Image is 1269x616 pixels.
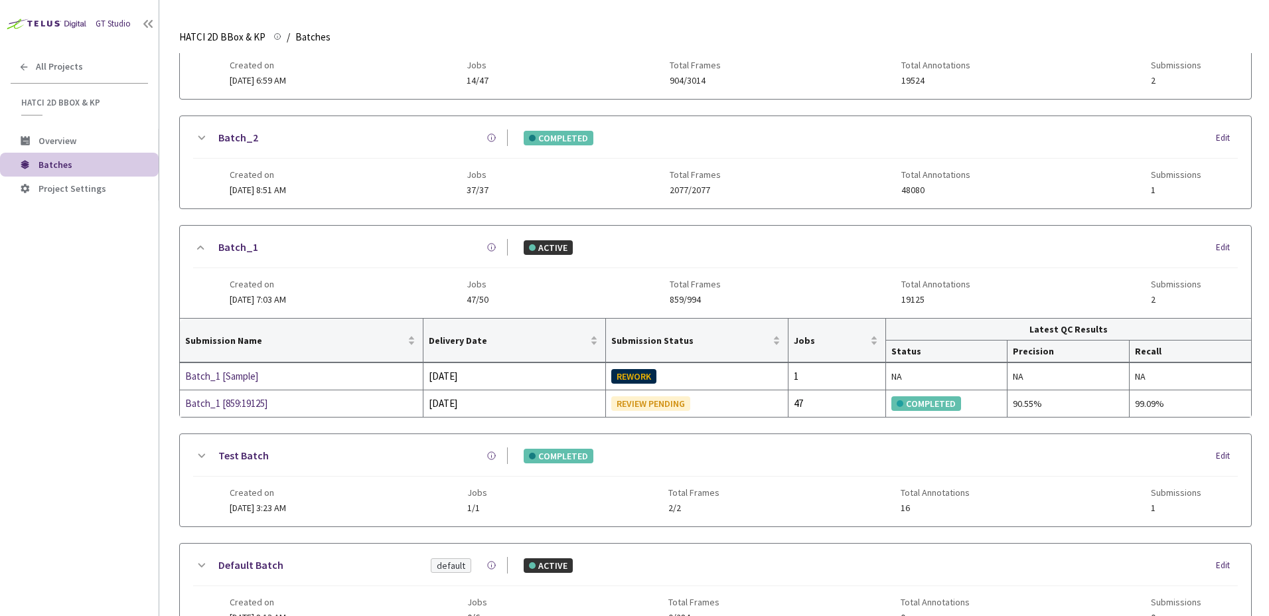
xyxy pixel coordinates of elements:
span: 1 [1151,503,1201,513]
span: Delivery Date [429,335,587,346]
span: Total Frames [668,597,719,607]
th: Jobs [788,319,886,362]
div: 99.09% [1135,396,1246,411]
span: [DATE] 7:03 AM [230,293,286,305]
a: Batch_1 [859:19125] [185,396,326,412]
span: 16 [901,503,970,513]
span: 14/47 [467,76,488,86]
div: ACTIVE [524,240,573,255]
div: Edit [1216,559,1238,572]
span: Created on [230,169,286,180]
span: Submissions [1151,169,1201,180]
th: Latest QC Results [886,319,1251,341]
span: Total Frames [670,279,721,289]
div: Edit [1216,449,1238,463]
th: Submission Status [606,319,788,362]
span: [DATE] 8:51 AM [230,184,286,196]
div: ACTIVE [524,558,573,573]
span: Jobs [467,597,487,607]
span: 47/50 [467,295,488,305]
div: NA [891,369,1002,384]
th: Precision [1008,341,1129,362]
div: COMPLETED [891,396,961,411]
span: Total Frames [670,169,721,180]
span: 2 [1151,76,1201,86]
span: Total Annotations [901,279,970,289]
span: Batches [38,159,72,171]
span: Total Frames [668,487,719,498]
div: REVIEW PENDING [611,396,690,411]
span: 48080 [901,185,970,195]
th: Submission Name [180,319,423,362]
a: Test Batch [218,447,269,464]
a: Batch_1 [218,239,258,256]
div: NA [1135,369,1246,384]
div: [DATE] [429,396,600,412]
span: 19524 [901,76,970,86]
a: Default Batch [218,557,283,574]
span: [DATE] 6:59 AM [230,74,286,86]
span: Project Settings [38,183,106,194]
span: Total Frames [670,60,721,70]
span: Batches [295,29,331,45]
span: HATCI 2D BBox & KP [21,97,140,108]
div: 47 [794,396,880,412]
div: [DATE] [429,368,600,384]
div: default [437,559,465,572]
span: HATCI 2D BBox & KP [179,29,265,45]
span: Submissions [1151,487,1201,498]
th: Recall [1130,341,1251,362]
span: Total Annotations [901,60,970,70]
span: Total Annotations [901,597,970,607]
span: 19125 [901,295,970,305]
span: Total Annotations [901,169,970,180]
a: Batch_1 [Sample] [185,368,326,384]
div: NA [1013,369,1123,384]
span: Created on [230,597,286,607]
span: [DATE] 3:23 AM [230,502,286,514]
div: Batch_1ACTIVEEditCreated on[DATE] 7:03 AMJobs47/50Total Frames859/994Total Annotations19125Submis... [180,226,1251,318]
div: GT Studio [96,18,131,31]
span: Total Annotations [901,487,970,498]
a: Batch_2 [218,129,258,146]
th: Delivery Date [423,319,606,362]
th: Status [886,341,1008,362]
span: 2 [1151,295,1201,305]
span: 2/2 [668,503,719,513]
div: Batch_2COMPLETEDEditCreated on[DATE] 8:51 AMJobs37/37Total Frames2077/2077Total Annotations48080S... [180,116,1251,208]
span: Submission Name [185,335,405,346]
span: 37/37 [467,185,488,195]
span: Jobs [467,279,488,289]
span: Created on [230,487,286,498]
span: 1 [1151,185,1201,195]
span: Submissions [1151,597,1201,607]
div: REWORK [611,369,656,384]
div: Edit [1216,241,1238,254]
div: Test BatchCOMPLETEDEditCreated on[DATE] 3:23 AMJobs1/1Total Frames2/2Total Annotations16Submissions1 [180,434,1251,526]
div: Edit [1216,131,1238,145]
span: Submissions [1151,279,1201,289]
li: / [287,29,290,45]
div: COMPLETED [524,449,593,463]
span: Jobs [467,60,488,70]
span: Created on [230,279,286,289]
span: 1/1 [467,503,487,513]
div: 1 [794,368,880,384]
span: Overview [38,135,76,147]
div: COMPLETED [524,131,593,145]
span: 904/3014 [670,76,721,86]
span: Jobs [467,487,487,498]
span: Jobs [467,169,488,180]
div: Batch_3ACTIVEEditCreated on[DATE] 6:59 AMJobs14/47Total Frames904/3014Total Annotations19524Submi... [180,7,1251,99]
span: All Projects [36,61,83,72]
span: Submissions [1151,60,1201,70]
div: 90.55% [1013,396,1123,411]
span: Created on [230,60,286,70]
span: 2077/2077 [670,185,721,195]
span: Submission Status [611,335,770,346]
span: Jobs [794,335,867,346]
span: 859/994 [670,295,721,305]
